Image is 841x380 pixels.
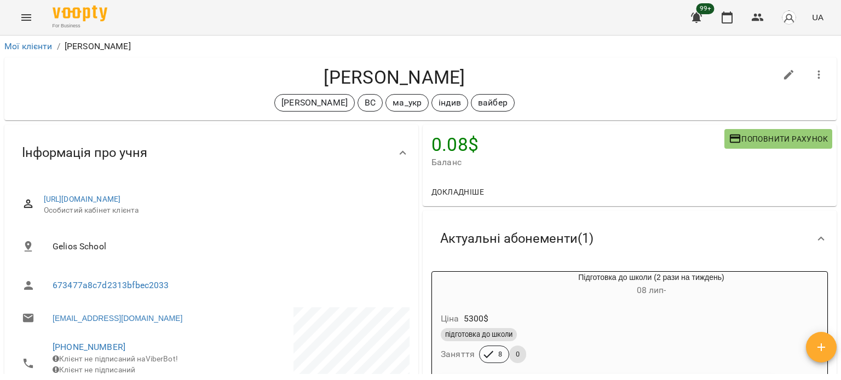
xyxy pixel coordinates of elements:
div: індив [431,94,468,112]
span: Gelios School [53,240,401,253]
button: Підготовка до школи (2 рази на тиждень)08 лип- Ціна5300$підготовка до школиЗаняття80 [432,272,818,376]
span: Актуальні абонементи ( 1 ) [440,230,594,247]
span: 99+ [696,3,715,14]
li: / [57,40,60,53]
img: Voopty Logo [53,5,107,21]
div: ма_укр [385,94,429,112]
p: вайбер [478,96,508,109]
h6: Ціна [441,311,459,326]
a: 673477a8c7d2313bfbec2033 [53,280,169,290]
h4: [PERSON_NAME] [13,66,776,89]
a: [PHONE_NUMBER] [53,342,125,352]
a: [EMAIL_ADDRESS][DOMAIN_NAME] [53,313,182,324]
p: 5300 $ [464,312,489,325]
h6: Заняття [441,347,475,362]
button: Докладніше [427,182,488,202]
span: UA [812,11,823,23]
div: [PERSON_NAME] [274,94,355,112]
nav: breadcrumb [4,40,837,53]
a: Мої клієнти [4,41,53,51]
div: Підготовка до школи (2 рази на тиждень) [432,272,485,298]
a: [URL][DOMAIN_NAME] [44,195,121,203]
p: індив [439,96,461,109]
span: Баланс [431,156,724,169]
span: Особистий кабінет клієнта [44,205,401,216]
div: вайбер [471,94,515,112]
p: [PERSON_NAME] [65,40,131,53]
span: For Business [53,22,107,30]
button: Поповнити рахунок [724,129,832,149]
span: підготовка до школи [441,330,517,340]
span: Поповнити рахунок [729,132,828,145]
span: 08 лип - [637,285,666,295]
p: ВС [365,96,376,109]
span: Докладніше [431,185,484,198]
div: Підготовка до школи (2 рази на тиждень) [485,272,818,298]
button: UA [808,7,828,27]
h4: 0.08 $ [431,133,724,156]
span: 8 [492,349,509,359]
div: Актуальні абонементи(1) [423,211,837,267]
span: Клієнт не підписаний на ViberBot! [53,354,178,363]
p: [PERSON_NAME] [281,96,348,109]
span: Інформація про учня [22,144,147,161]
p: ма_укр [393,96,422,109]
div: Інформація про учня [4,125,418,181]
div: ВС [358,94,383,112]
img: avatar_s.png [781,10,797,25]
span: 0 [509,349,526,359]
button: Menu [13,4,39,31]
